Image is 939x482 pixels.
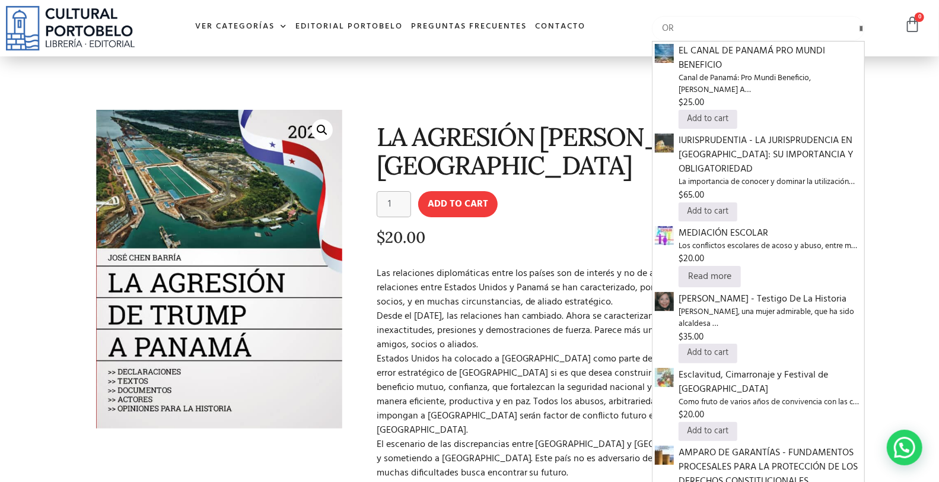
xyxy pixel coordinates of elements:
[191,14,291,40] a: Ver Categorías
[679,368,861,422] a: Esclavitud, Cimarronaje y Festival de [GEOGRAPHIC_DATA]Como fruto de varios años de convivencia c...
[377,227,425,247] bdi: 20.00
[531,14,590,40] a: Contacto
[655,134,674,153] img: WhatsApp Image 2024-11-15 at 10.44.03 AM
[679,266,741,287] a: Read more about “MEDIACIÓN ESCOLAR”
[679,134,861,202] a: IURISPRUDENTIA - LA JURISPRUDENCIA EN [GEOGRAPHIC_DATA]: SU IMPORTANCIA Y OBLIGATORIEDADLa import...
[679,176,861,188] span: La importancia de conocer y dominar la utilización…
[679,252,683,266] span: $
[655,228,674,243] a: MEDIACIÓN ESCOLAR
[655,446,674,465] img: BA263-1.jpg
[679,96,704,110] bdi: 25.00
[679,408,704,422] bdi: 20.00
[655,292,674,311] img: Captura de Pantalla 2023-01-10 a la(s) 11.17.06 a. m.
[679,202,737,221] a: Add to cart: “IURISPRUDENTIA - LA JURISPRUDENCIA EN PANAMÁ: SU IMPORTANCIA Y OBLIGATORIEDAD”
[679,368,861,397] span: Esclavitud, Cimarronaje y Festival de [GEOGRAPHIC_DATA]
[679,344,737,363] a: Add to cart: “Mayín Correa - Testigo De La Historia”
[679,188,683,202] span: $
[679,306,861,331] span: [PERSON_NAME], una mujer admirable, que ha sido alcaldesa …
[679,188,704,202] bdi: 65.00
[679,134,861,176] span: IURISPRUDENTIA - LA JURISPRUDENCIA EN [GEOGRAPHIC_DATA]: SU IMPORTANCIA Y OBLIGATORIEDAD
[679,422,737,441] a: Add to cart: “Esclavitud, Cimarronaje y Festival de los Congos”
[311,119,333,141] a: 🔍
[291,14,407,40] a: Editorial Portobelo
[655,46,674,61] a: EL CANAL DE PANAMÁ PRO MUNDI BENEFICIO
[377,123,840,179] h1: LA AGRESIÓN [PERSON_NAME] A [GEOGRAPHIC_DATA]
[655,136,674,151] a: IURISPRUDENTIA - LA JURISPRUDENCIA EN PANAMÁ: SU IMPORTANCIA Y OBLIGATORIEDAD
[679,226,861,266] a: MEDIACIÓN ESCOLARLos conflictos escolares de acoso y abuso, entre m…$20.00
[679,292,861,344] a: [PERSON_NAME] - Testigo De La Historia[PERSON_NAME], una mujer admirable, que ha sido alcaldesa …...
[679,408,683,422] span: $
[679,44,861,72] span: EL CANAL DE PANAMÁ PRO MUNDI BENEFICIO
[679,110,737,129] a: Add to cart: “EL CANAL DE PANAMÁ PRO MUNDI BENEFICIO”
[655,294,674,309] a: Mayín Correa - Testigo De La Historia
[655,448,674,463] a: AMPARO DE GARANTÍAS - FUNDAMENTOS PROCESALES PARA LA PROTECCIÓN DE LOS DERECHOS CONSTITUCIONALES
[679,330,704,344] bdi: 35.00
[418,191,498,217] button: Add to cart
[679,252,704,266] bdi: 20.00
[679,292,861,306] span: [PERSON_NAME] - Testigo De La Historia
[655,370,674,385] a: Esclavitud, Cimarronaje y Festival de los Congos
[915,12,924,22] span: 0
[679,226,861,240] span: MEDIACIÓN ESCOLAR
[377,191,411,217] input: Product quantity
[679,330,683,344] span: $
[407,14,531,40] a: Preguntas frecuentes
[655,226,674,245] img: PORTADAS MEDIACION ESCOLAR
[679,96,683,110] span: $
[655,44,674,63] img: portada libro Rogelio Pinilla
[679,240,861,252] span: Los conflictos escolares de acoso y abuso, entre m…
[377,227,385,247] span: $
[652,16,864,41] input: Búsqueda
[377,267,840,480] p: Las relaciones diplomáticas entre los países son de interés y no de amistad. Esto está claro. Sin...
[679,397,861,408] span: Como fruto de varios años de convivencia con las c…
[679,44,861,110] a: EL CANAL DE PANAMÁ PRO MUNDI BENEFICIOCanal de Panamá: Pro Mundi Beneficio, [PERSON_NAME] A…$25.00
[679,72,861,97] span: Canal de Panamá: Pro Mundi Beneficio, [PERSON_NAME] A…
[904,16,921,33] a: 0
[655,368,674,387] img: poratada-congos-TB-AMAZON_page-00010..jpg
